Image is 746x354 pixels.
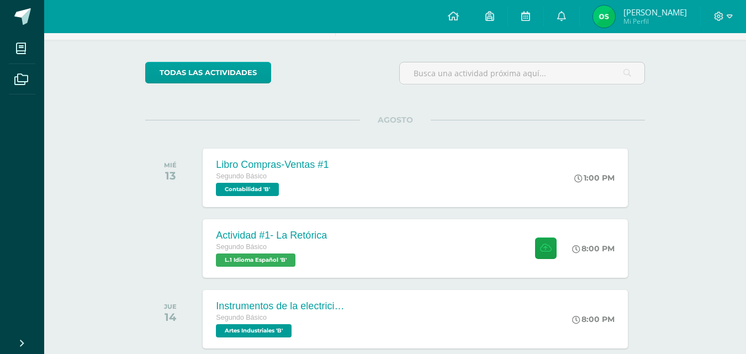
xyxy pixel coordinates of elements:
[216,300,348,312] div: Instrumentos de la electricidad
[216,172,267,180] span: Segundo Básico
[164,169,177,182] div: 13
[574,173,615,183] div: 1:00 PM
[145,62,271,83] a: todas las Actividades
[216,230,327,241] div: Actividad #1- La Retórica
[216,243,267,251] span: Segundo Básico
[216,324,292,337] span: Artes Industriales 'B'
[216,314,267,321] span: Segundo Básico
[164,303,177,310] div: JUE
[572,244,615,253] div: 8:00 PM
[164,161,177,169] div: MIÉ
[623,17,687,26] span: Mi Perfil
[216,159,329,171] div: Libro Compras-Ventas #1
[360,115,431,125] span: AGOSTO
[216,253,295,267] span: L.1 Idioma Español 'B'
[572,314,615,324] div: 8:00 PM
[593,6,615,28] img: 036dd00b21afbf8d7ade513cf52a3cbc.png
[400,62,644,84] input: Busca una actividad próxima aquí...
[216,183,279,196] span: Contabilidad 'B'
[164,310,177,324] div: 14
[623,7,687,18] span: [PERSON_NAME]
